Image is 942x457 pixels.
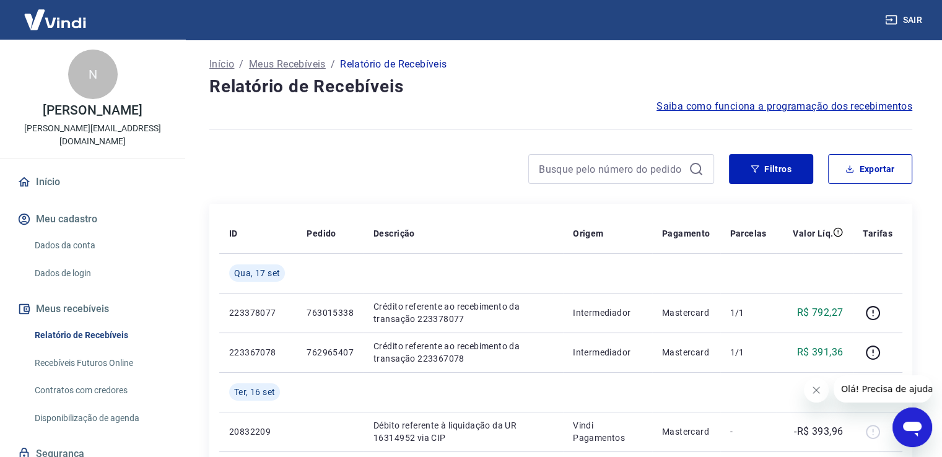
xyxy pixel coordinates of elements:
a: Saiba como funciona a programação dos recebimentos [656,99,912,114]
p: Valor Líq. [793,227,833,240]
a: Contratos com credores [30,378,170,403]
a: Início [209,57,234,72]
span: Ter, 16 set [234,386,275,398]
p: Débito referente à liquidação da UR 16314952 via CIP [373,419,553,444]
p: R$ 391,36 [797,345,844,360]
p: Crédito referente ao recebimento da transação 223367078 [373,340,553,365]
a: Recebíveis Futuros Online [30,350,170,376]
button: Filtros [729,154,813,184]
iframe: Botão para abrir a janela de mensagens [892,407,932,447]
p: Pagamento [662,227,710,240]
p: 1/1 [730,346,767,359]
p: Vindi Pagamentos [573,419,642,444]
p: - [730,425,767,438]
span: Olá! Precisa de ajuda? [7,9,104,19]
h4: Relatório de Recebíveis [209,74,912,99]
iframe: Mensagem da empresa [834,375,932,403]
a: Relatório de Recebíveis [30,323,170,348]
button: Sair [883,9,927,32]
p: -R$ 393,96 [794,424,843,439]
p: 1/1 [730,307,767,319]
a: Dados da conta [30,233,170,258]
p: [PERSON_NAME] [43,104,142,117]
p: 20832209 [229,425,287,438]
p: Pedido [307,227,336,240]
a: Início [15,168,170,196]
p: Tarifas [863,227,892,240]
p: R$ 792,27 [797,305,844,320]
p: 762965407 [307,346,354,359]
button: Meu cadastro [15,206,170,233]
p: / [331,57,335,72]
input: Busque pelo número do pedido [539,160,684,178]
p: Intermediador [573,346,642,359]
p: / [239,57,243,72]
p: Mastercard [662,425,710,438]
p: Mastercard [662,307,710,319]
p: 223378077 [229,307,287,319]
div: N [68,50,118,99]
span: Qua, 17 set [234,267,280,279]
iframe: Fechar mensagem [804,378,829,403]
button: Meus recebíveis [15,295,170,323]
a: Meus Recebíveis [249,57,326,72]
p: Intermediador [573,307,642,319]
p: [PERSON_NAME][EMAIL_ADDRESS][DOMAIN_NAME] [10,122,175,148]
p: 763015338 [307,307,354,319]
p: Origem [573,227,603,240]
p: ID [229,227,238,240]
a: Dados de login [30,261,170,286]
p: Crédito referente ao recebimento da transação 223378077 [373,300,553,325]
p: Mastercard [662,346,710,359]
img: Vindi [15,1,95,38]
p: 223367078 [229,346,287,359]
button: Exportar [828,154,912,184]
p: Parcelas [730,227,767,240]
p: Descrição [373,227,415,240]
a: Disponibilização de agenda [30,406,170,431]
p: Relatório de Recebíveis [340,57,447,72]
